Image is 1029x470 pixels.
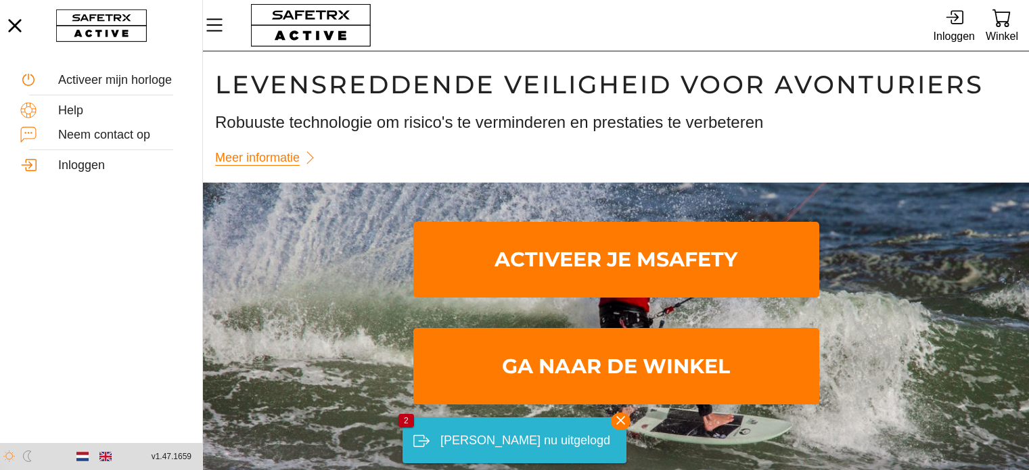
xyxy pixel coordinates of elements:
[424,225,808,296] span: Activeer je mSafety
[413,328,819,404] a: Ga naar de winkel
[3,450,15,462] img: ModeLight.svg
[99,450,112,463] img: en.svg
[71,445,94,468] button: Dutch
[58,158,182,173] div: Inloggen
[424,331,808,402] span: Ga naar de winkel
[58,103,182,118] div: Help
[58,128,182,143] div: Neem contact op
[215,147,300,168] span: Meer informatie
[22,450,33,462] img: ModeDark.svg
[143,446,200,468] button: v1.47.1659
[934,27,975,45] div: Inloggen
[413,222,819,298] a: Activeer je mSafety
[215,69,1017,100] h1: Levensreddende veiligheid voor avonturiers
[398,414,414,427] div: 2
[58,73,182,88] div: Activeer mijn horloge
[76,450,89,463] img: nl.svg
[215,145,324,171] a: Meer informatie
[20,126,37,143] img: ContactUs.svg
[203,11,237,39] button: Menu
[94,445,117,468] button: English
[986,27,1018,45] div: Winkel
[20,102,37,118] img: Help.svg
[215,111,1017,134] h3: Robuuste technologie om risico's te verminderen en prestaties te verbeteren
[440,427,610,454] div: [PERSON_NAME] nu uitgelogd
[152,450,191,464] span: v1.47.1659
